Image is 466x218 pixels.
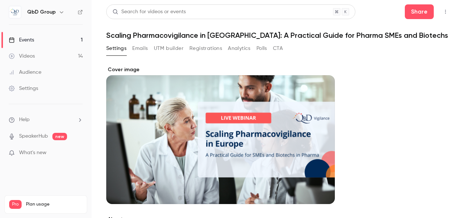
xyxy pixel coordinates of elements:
button: Polls [256,43,267,54]
iframe: Noticeable Trigger [74,150,83,156]
li: help-dropdown-opener [9,116,83,124]
span: new [52,133,67,140]
div: Events [9,36,34,44]
h6: QbD Group [27,8,56,16]
button: Share [405,4,434,19]
h1: Scaling Pharmacovigilance in [GEOGRAPHIC_DATA]: A Practical Guide for Pharma SMEs and Biotechs [106,31,451,40]
a: SpeakerHub [19,132,48,140]
button: Emails [132,43,148,54]
div: Settings [9,85,38,92]
span: Pro [9,200,22,209]
div: Search for videos or events [112,8,186,16]
section: Cover image [106,66,335,204]
span: Help [19,116,30,124]
img: QbD Group [9,6,21,18]
button: CTA [273,43,283,54]
button: Settings [106,43,126,54]
div: Audience [9,69,41,76]
span: Plan usage [26,201,82,207]
button: Registrations [189,43,222,54]
button: Analytics [228,43,251,54]
div: Videos [9,52,35,60]
span: What's new [19,149,47,157]
button: UTM builder [154,43,184,54]
label: Cover image [106,66,335,73]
